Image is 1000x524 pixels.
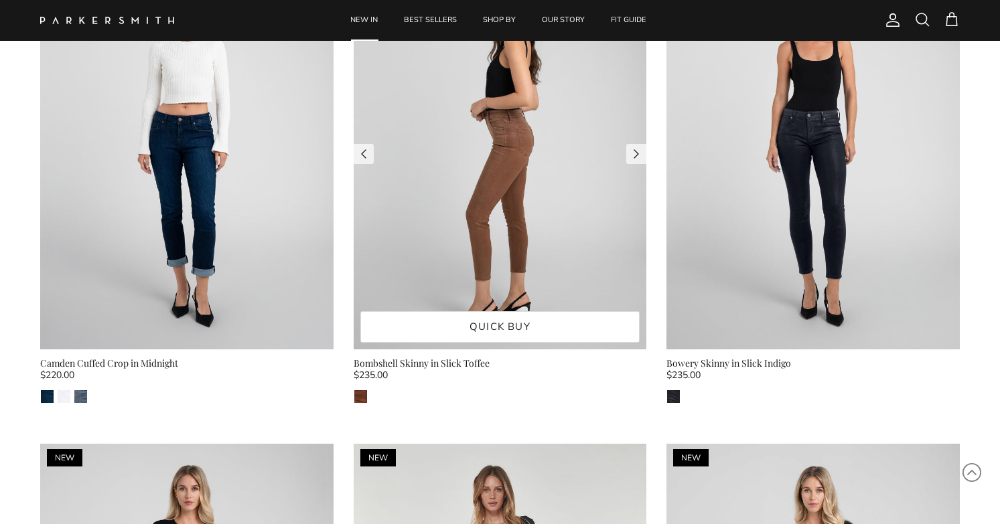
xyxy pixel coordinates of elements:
a: Slick Indigo [666,389,681,404]
a: Bombshell Skinny in Slick Toffee $235.00 Slick Toffee [354,356,647,404]
a: Quick buy [360,311,640,343]
a: Camden Cuffed Crop in Midnight $220.00 MidnightEternal WhiteMercury [40,356,334,404]
a: Mercury [74,389,88,404]
a: Account [879,12,901,28]
a: Eternal White [57,389,71,404]
a: Bowery Skinny in Slick Indigo $235.00 Slick Indigo [666,356,960,404]
a: Previous [354,144,374,164]
img: Eternal White [58,390,70,403]
div: Bowery Skinny in Slick Indigo [666,356,960,371]
a: Next [626,144,646,164]
img: Mercury [74,390,87,403]
span: $235.00 [354,368,388,383]
span: $235.00 [666,368,701,383]
img: Slick Indigo [667,390,680,403]
div: Bombshell Skinny in Slick Toffee [354,356,647,371]
svg: Scroll to Top [962,462,982,483]
img: Slick Toffee [354,390,367,403]
a: Midnight [40,389,54,404]
a: Slick Toffee [354,389,368,404]
img: Midnight [41,390,54,403]
span: $220.00 [40,368,74,383]
img: Parker Smith [40,17,174,24]
div: Camden Cuffed Crop in Midnight [40,356,334,371]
